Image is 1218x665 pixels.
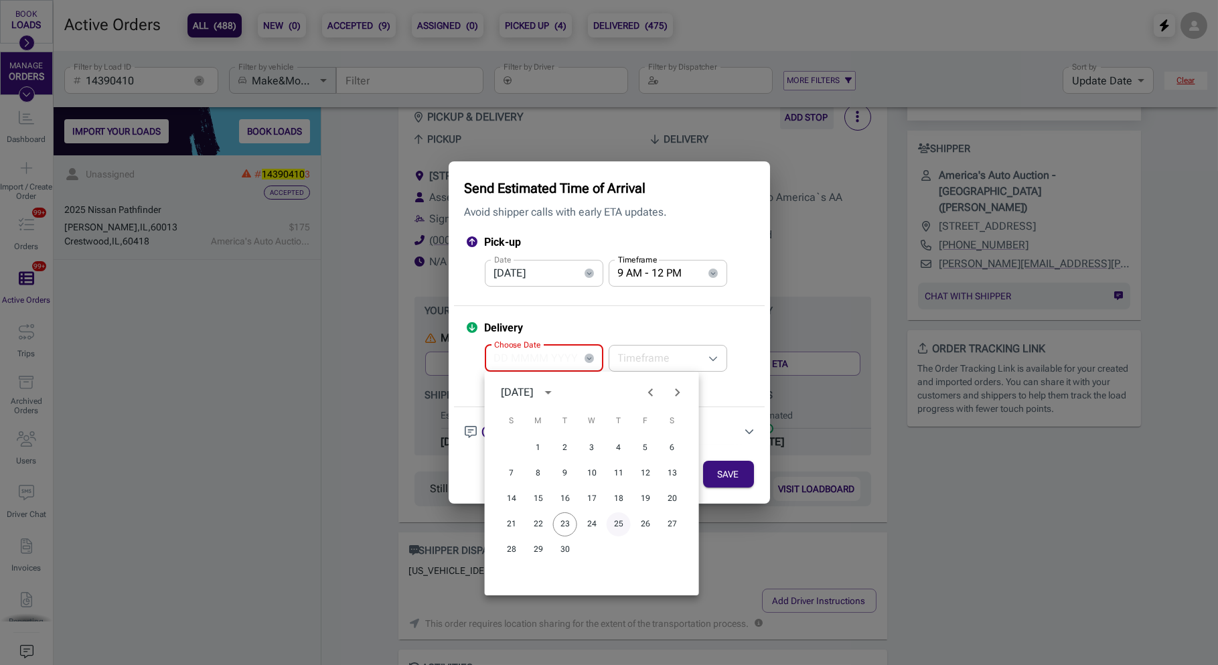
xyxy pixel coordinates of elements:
button: 23 [553,512,577,536]
div: [DATE] [501,384,533,400]
button: 9 [553,461,577,486]
button: 15 [526,487,550,511]
button: 11 [607,461,631,486]
button: 19 [633,487,658,511]
button: 2 [553,436,577,460]
button: 20 [660,487,684,511]
button: 7 [500,461,524,486]
button: SAVE [703,461,754,488]
span: Monday [526,408,550,435]
button: 1 [526,436,550,460]
button: 10 [580,461,604,486]
button: 22 [526,512,550,536]
p: Avoid shipper calls with early ETA updates. [465,204,754,226]
article: Pick-up [465,236,754,254]
button: 18 [607,487,631,511]
input: DD MMMM YYYY [485,260,579,287]
button: 28 [500,538,524,562]
button: 13 [660,461,684,486]
button: 8 [526,461,550,486]
h6: Send Estimated Time of Arrival [465,172,754,204]
button: 29 [526,538,550,562]
label: Date [494,254,512,265]
span: Saturday [660,408,684,435]
label: Choose Date [494,339,541,350]
input: Timeframe [609,260,703,287]
button: 27 [660,512,684,536]
button: calendar view is open, switch to year view [537,381,560,404]
button: 16 [553,487,577,511]
label: Timeframe [618,254,658,265]
button: 5 [633,436,658,460]
button: 14 [500,487,524,511]
button: 25 [607,512,631,536]
input: Timeframe [609,345,703,372]
span: Friday [633,408,658,435]
span: Tuesday [553,408,577,435]
button: 30 [553,538,577,562]
button: 4 [607,436,631,460]
button: Next month [664,379,691,406]
span: Wednesday [580,408,604,435]
button: 21 [500,512,524,536]
button: 3 [580,436,604,460]
button: 24 [580,512,604,536]
button: Previous month [637,379,664,406]
span: Sunday [500,408,524,435]
input: DD MMMM YYYY [485,345,579,372]
button: 26 [633,512,658,536]
button: 17 [580,487,604,511]
button: 12 [633,461,658,486]
button: 6 [660,436,684,460]
span: Thursday [607,408,631,435]
article: Delivery [465,322,754,340]
p: ( 1 ) [482,423,495,439]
